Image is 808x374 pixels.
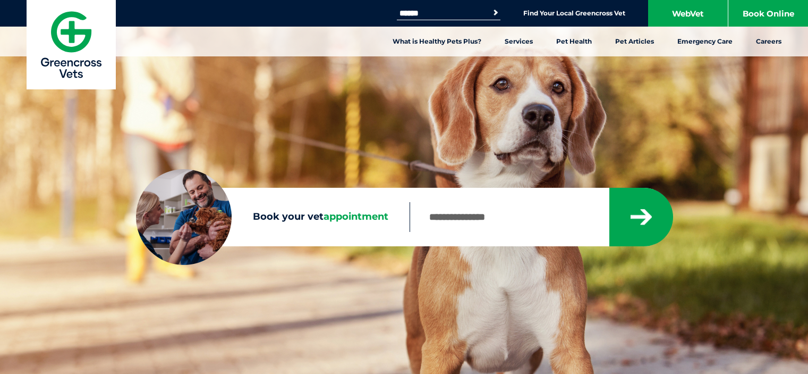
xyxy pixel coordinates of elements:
button: Search [490,7,501,18]
a: Services [493,27,545,56]
span: appointment [324,211,388,222]
a: Emergency Care [666,27,744,56]
a: Find Your Local Greencross Vet [523,9,625,18]
label: Book your vet [136,209,410,225]
a: Pet Articles [603,27,666,56]
a: What is Healthy Pets Plus? [381,27,493,56]
a: Pet Health [545,27,603,56]
a: Careers [744,27,793,56]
